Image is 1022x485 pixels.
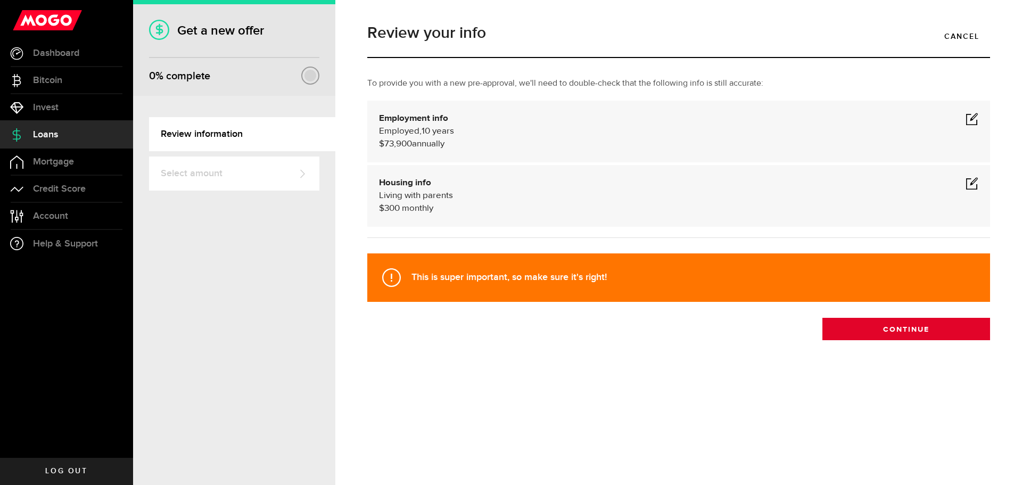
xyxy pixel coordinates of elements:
[149,157,319,191] a: Select amount
[149,70,155,83] span: 0
[379,139,412,149] span: $73,900
[412,139,444,149] span: annually
[33,211,68,221] span: Account
[419,127,422,136] span: ,
[33,76,62,85] span: Bitcoin
[149,23,319,38] h1: Get a new offer
[422,127,454,136] span: 10 years
[379,204,384,213] span: $
[379,127,419,136] span: Employed
[822,318,990,340] button: Continue
[149,67,210,86] div: % complete
[379,191,453,200] span: Living with parents
[9,4,40,36] button: Open LiveChat chat widget
[934,25,990,47] a: Cancel
[33,184,86,194] span: Credit Score
[33,239,98,249] span: Help & Support
[379,114,448,123] b: Employment info
[33,48,79,58] span: Dashboard
[33,157,74,167] span: Mortgage
[33,130,58,139] span: Loans
[379,178,431,187] b: Housing info
[367,25,990,41] h1: Review your info
[402,204,433,213] span: monthly
[33,103,59,112] span: Invest
[45,467,87,475] span: Log out
[411,272,607,283] strong: This is super important, so make sure it's right!
[367,77,990,90] p: To provide you with a new pre-approval, we'll need to double-check that the following info is sti...
[149,117,335,151] a: Review information
[384,204,400,213] span: 300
